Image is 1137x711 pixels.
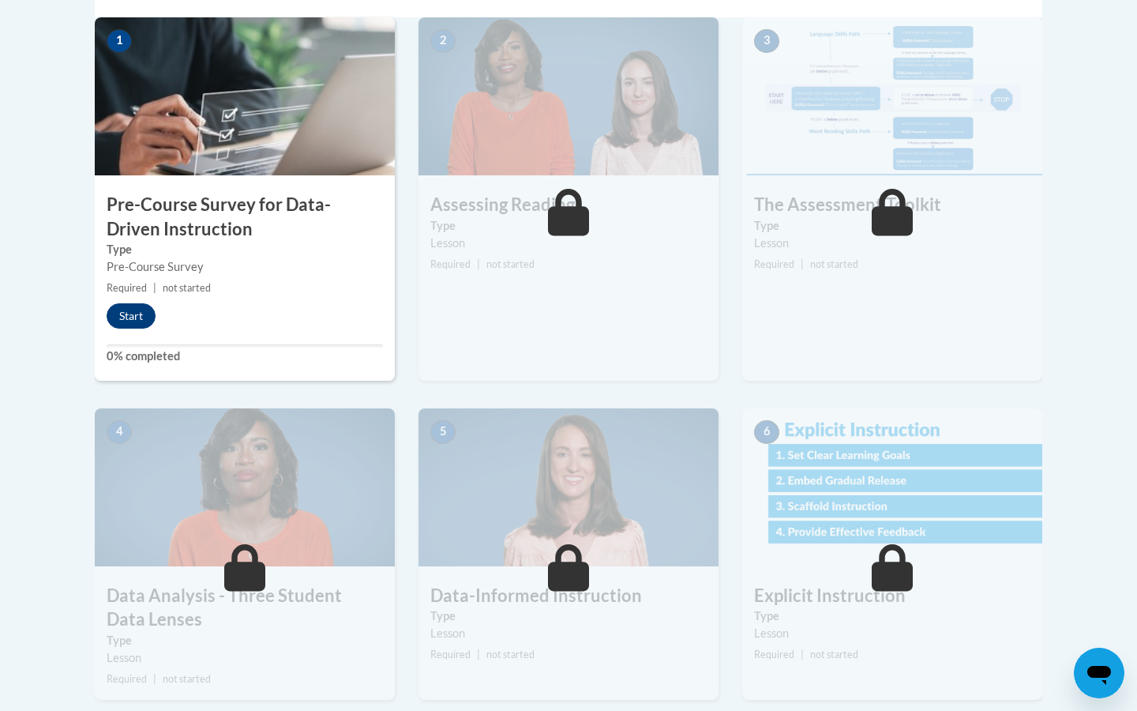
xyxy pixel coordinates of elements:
span: 2 [430,29,456,53]
span: | [801,258,804,270]
label: Type [107,241,383,258]
span: | [153,282,156,294]
img: Course Image [418,408,719,566]
span: Required [430,649,471,660]
span: Required [430,258,471,270]
label: Type [754,217,1030,235]
img: Course Image [742,17,1042,175]
button: Start [107,303,156,329]
div: Pre-Course Survey [107,258,383,276]
span: 3 [754,29,779,53]
span: | [153,673,156,685]
h3: Data-Informed Instruction [418,584,719,608]
label: Type [430,217,707,235]
span: | [801,649,804,660]
div: Lesson [754,625,1030,642]
span: not started [810,649,858,660]
img: Course Image [95,17,395,175]
h3: Pre-Course Survey for Data-Driven Instruction [95,193,395,242]
span: not started [486,649,535,660]
span: 1 [107,29,132,53]
label: 0% completed [107,348,383,365]
label: Type [107,632,383,649]
span: Required [754,649,794,660]
img: Course Image [418,17,719,175]
label: Type [754,608,1030,625]
h3: The Assessment Toolkit [742,193,1042,217]
img: Course Image [742,408,1042,566]
span: | [477,649,480,660]
div: Lesson [430,625,707,642]
span: Required [754,258,794,270]
span: 5 [430,420,456,444]
div: Lesson [430,235,707,252]
label: Type [430,608,707,625]
span: not started [810,258,858,270]
span: Required [107,282,147,294]
span: Required [107,673,147,685]
iframe: Button to launch messaging window [1074,648,1124,698]
h3: Data Analysis - Three Student Data Lenses [95,584,395,633]
img: Course Image [95,408,395,566]
h3: Explicit Instruction [742,584,1042,608]
span: not started [486,258,535,270]
span: not started [163,673,211,685]
span: not started [163,282,211,294]
div: Lesson [754,235,1030,252]
span: 6 [754,420,779,444]
h3: Assessing Reading [418,193,719,217]
span: 4 [107,420,132,444]
span: | [477,258,480,270]
div: Lesson [107,649,383,667]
